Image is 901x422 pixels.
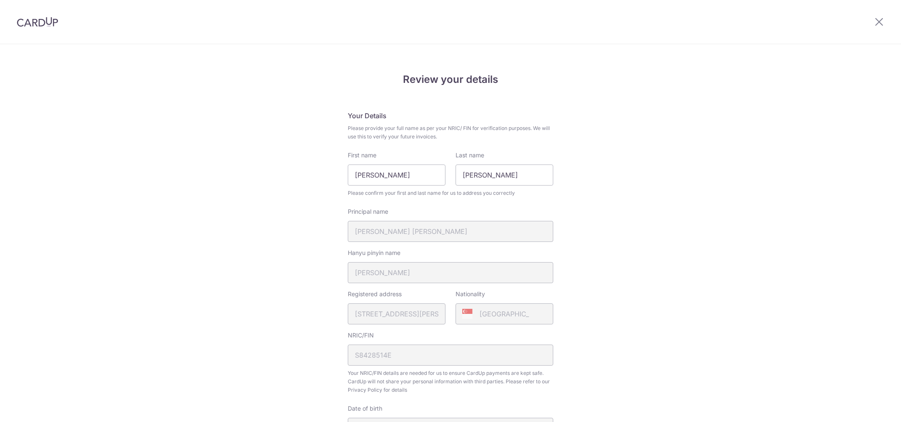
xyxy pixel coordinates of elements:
label: Last name [456,151,484,159]
label: First name [348,151,376,159]
label: Hanyu pinyin name [348,249,400,257]
label: Nationality [456,290,485,298]
span: Please confirm your first and last name for us to address you correctly [348,189,553,197]
input: Last name [456,165,553,186]
span: Your NRIC/FIN details are needed for us to ensure CardUp payments are kept safe. CardUp will not ... [348,369,553,394]
label: Principal name [348,207,388,216]
label: Registered address [348,290,402,298]
label: NRIC/FIN [348,331,374,340]
img: CardUp [17,17,58,27]
label: Date of birth [348,404,382,413]
input: First Name [348,165,445,186]
span: Please provide your full name as per your NRIC/ FIN for verification purposes. We will use this t... [348,124,553,141]
h4: Review your details [348,72,553,87]
h5: Your Details [348,111,553,121]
